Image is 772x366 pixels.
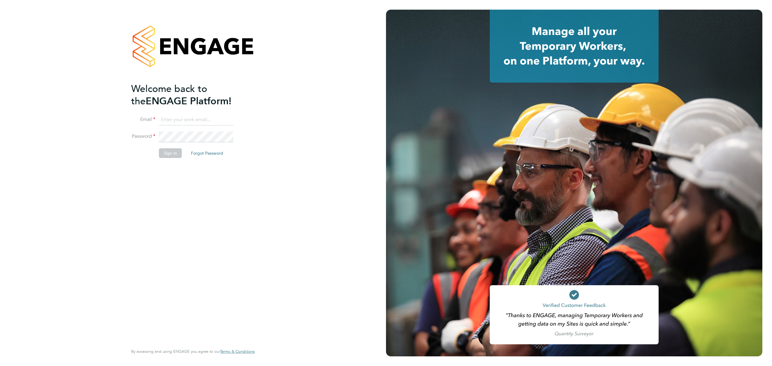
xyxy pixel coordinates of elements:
[131,83,249,107] h2: ENGAGE Platform!
[186,148,228,158] button: Forgot Password
[131,133,155,140] label: Password
[220,349,255,354] a: Terms & Conditions
[131,83,207,107] span: Welcome back to the
[159,148,182,158] button: Sign In
[131,349,255,354] span: By accessing and using ENGAGE you agree to our
[131,116,155,123] label: Email
[159,115,233,125] input: Enter your work email...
